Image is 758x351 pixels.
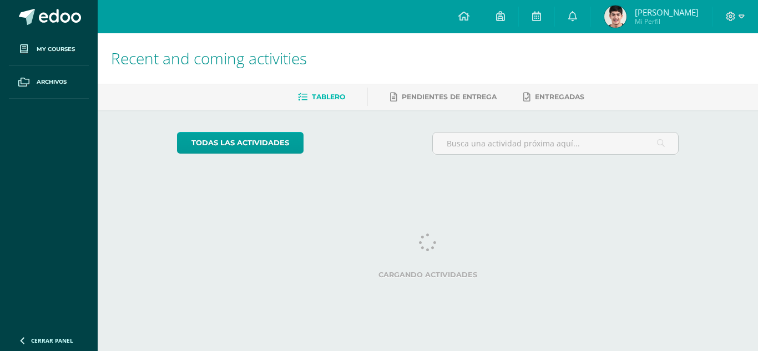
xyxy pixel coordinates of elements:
[523,88,584,106] a: Entregadas
[111,48,307,69] span: Recent and coming activities
[9,66,89,99] a: Archivos
[31,337,73,344] span: Cerrar panel
[37,45,75,54] span: My courses
[312,93,345,101] span: Tablero
[635,7,699,18] span: [PERSON_NAME]
[635,17,699,26] span: Mi Perfil
[535,93,584,101] span: Entregadas
[604,6,626,28] img: 75547d3f596e18c1ce37b5546449d941.png
[37,78,67,87] span: Archivos
[9,33,89,66] a: My courses
[177,132,304,154] a: todas las Actividades
[390,88,497,106] a: Pendientes de entrega
[177,271,679,279] label: Cargando actividades
[402,93,497,101] span: Pendientes de entrega
[298,88,345,106] a: Tablero
[433,133,679,154] input: Busca una actividad próxima aquí...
